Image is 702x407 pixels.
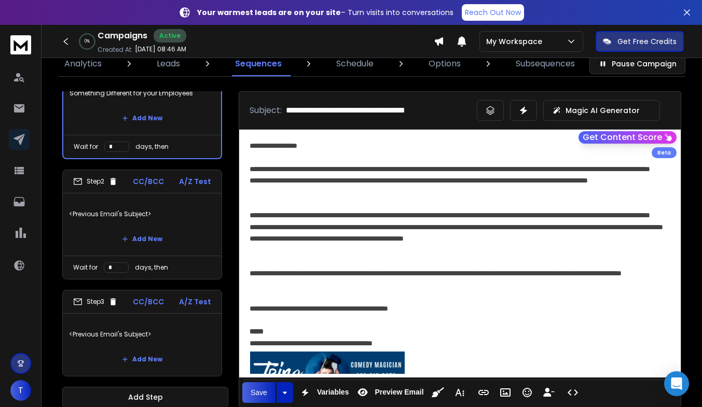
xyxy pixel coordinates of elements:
[154,29,186,43] div: Active
[474,382,493,403] button: Insert Link (Ctrl+K)
[62,48,222,159] li: Step1CC/BCCA/Z TestSomething Different for your EmployeesAdd NewWait fordays, then
[330,51,380,76] a: Schedule
[336,58,374,70] p: Schedule
[74,143,98,151] p: Wait for
[69,320,215,349] p: <Previous Email's Subject>
[197,7,341,18] strong: Your warmest leads are on your site
[114,108,171,129] button: Add New
[486,36,546,47] p: My Workspace
[295,382,351,403] button: Variables
[73,297,118,306] div: Step 3
[62,170,222,279] li: Step2CC/BCCA/Z Test<Previous Email's Subject>Add NewWait fordays, then
[450,382,470,403] button: More Text
[135,45,186,53] p: [DATE] 08:46 AM
[135,263,168,272] p: days, then
[596,31,684,52] button: Get Free Credits
[539,382,559,403] button: Insert Unsubscribe Link
[465,7,521,18] p: Reach Out Now
[353,382,425,403] button: Preview Email
[242,382,276,403] button: Save
[510,51,581,76] a: Subsequences
[517,382,537,403] button: Emoticons
[422,51,467,76] a: Options
[664,371,689,396] div: Open Intercom Messenger
[69,200,215,229] p: <Previous Email's Subject>
[229,51,288,76] a: Sequences
[462,4,524,21] a: Reach Out Now
[197,7,453,18] p: – Turn visits into conversations
[64,58,102,70] p: Analytics
[429,58,461,70] p: Options
[98,30,147,42] h1: Campaigns
[373,388,425,397] span: Preview Email
[652,147,677,158] div: Beta
[235,58,282,70] p: Sequences
[157,58,180,70] p: Leads
[133,297,164,307] p: CC/BCC
[179,297,211,307] p: A/Z Test
[85,38,90,45] p: 0 %
[566,105,640,116] p: Magic AI Generator
[495,382,515,403] button: Insert Image (Ctrl+P)
[135,143,169,151] p: days, then
[10,380,31,401] button: T
[73,177,118,186] div: Step 2
[70,79,215,108] p: Something Different for your Employees
[428,382,448,403] button: Clean HTML
[73,263,98,272] p: Wait for
[617,36,677,47] p: Get Free Credits
[98,46,133,54] p: Created At:
[62,290,222,376] li: Step3CC/BCCA/Z Test<Previous Email's Subject>Add New
[133,176,164,187] p: CC/BCC
[179,176,211,187] p: A/Z Test
[563,382,583,403] button: Code View
[315,388,351,397] span: Variables
[543,100,660,121] button: Magic AI Generator
[250,104,282,117] p: Subject:
[589,53,685,74] button: Pause Campaign
[579,131,677,144] button: Get Content Score
[150,51,186,76] a: Leads
[114,229,171,249] button: Add New
[58,51,108,76] a: Analytics
[114,349,171,370] button: Add New
[10,35,31,54] img: logo
[516,58,575,70] p: Subsequences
